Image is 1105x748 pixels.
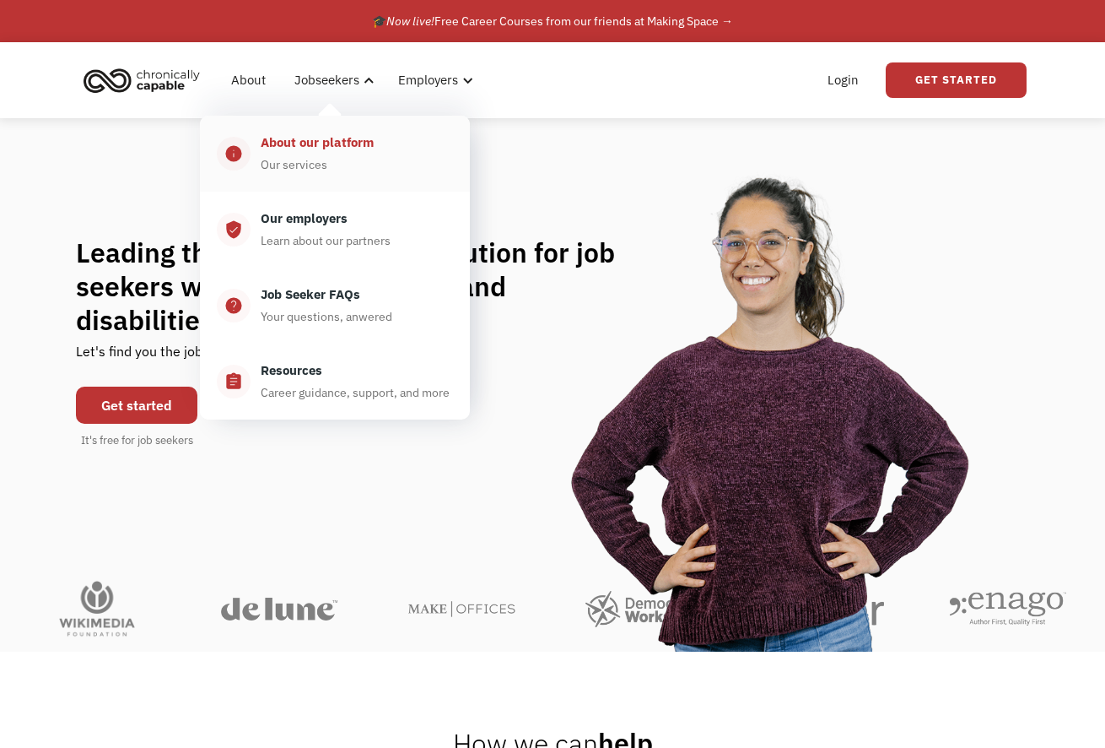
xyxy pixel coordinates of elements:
img: Chronically Capable logo [78,62,205,99]
div: Employers [388,53,478,107]
div: Job Seeker FAQs [261,285,360,305]
div: help_center [224,295,243,316]
div: Employers [398,70,458,90]
div: Jobseekers [294,70,359,90]
div: 🎓 Free Career Courses from our friends at Making Space → [372,11,733,31]
div: assignment [224,371,243,392]
div: Let's find you the job of your dreams [76,337,298,378]
a: infoAbout our platformOur services [200,116,470,192]
a: help_centerJob Seeker FAQsYour questions, anwered [200,268,470,344]
div: Jobseekers [284,53,380,107]
div: Your questions, anwered [261,306,392,327]
a: assignmentResourcesCareer guidance, support, and more [200,344,470,420]
em: Now live! [386,14,434,29]
div: Career guidance, support, and more [261,382,450,403]
a: verified_userOur employersLearn about our partners [200,192,470,268]
div: Our services [261,154,327,175]
a: Get Started [886,62,1027,98]
div: Learn about our partners [261,230,391,251]
a: About [221,53,276,107]
a: Login [817,53,869,107]
div: About our platform [261,133,374,153]
a: home [78,62,213,99]
div: verified_user [224,220,243,240]
div: Resources [261,360,322,381]
nav: Jobseekers [200,107,470,420]
div: Our employers [261,209,348,229]
a: Get started [76,387,197,424]
div: info [224,144,243,164]
div: It's free for job seekers [81,432,193,449]
h1: Leading the flexible work revolution for job seekers with chronic illnesses and disabilities [76,236,648,337]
